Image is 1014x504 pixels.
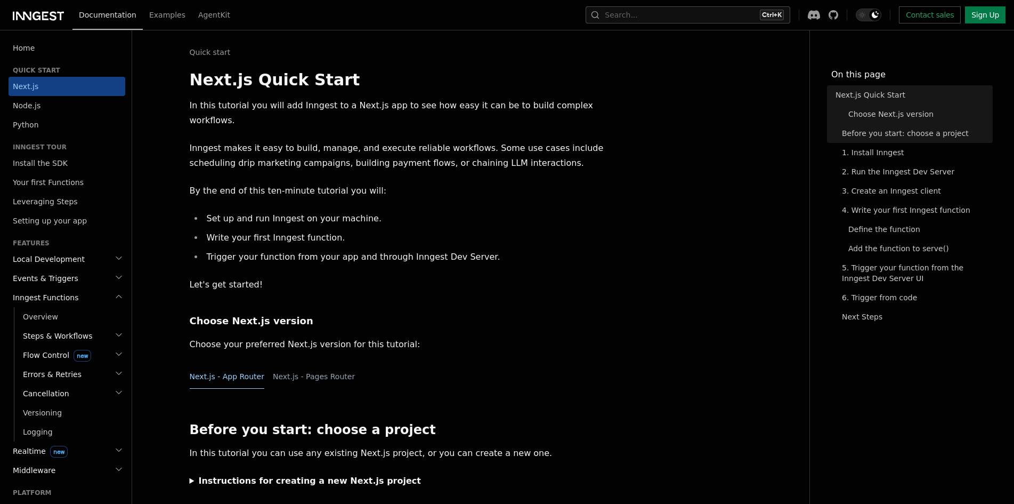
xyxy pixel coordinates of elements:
[9,96,125,115] a: Node.js
[190,47,231,58] a: Quick start
[19,384,125,403] button: Cancellation
[13,159,68,167] span: Install the SDK
[23,428,53,436] span: Logging
[50,446,68,458] span: new
[9,143,67,151] span: Inngest tour
[838,162,993,181] a: 2. Run the Inngest Dev Server
[23,409,62,417] span: Versioning
[842,166,954,177] span: 2. Run the Inngest Dev Server
[848,243,949,254] span: Add the function to serve()
[72,3,143,30] a: Documentation
[844,105,993,124] a: Choose Next.js version
[190,337,616,352] p: Choose your preferred Next.js version for this tutorial:
[835,90,905,100] span: Next.js Quick Start
[190,277,616,292] p: Let's get started!
[9,173,125,192] a: Your first Functions
[190,446,616,461] p: In this tutorial you can use any existing Next.js project, or you can create a new one.
[190,314,313,329] a: Choose Next.js version
[838,288,993,307] a: 6. Trigger from code
[856,9,881,21] button: Toggle dark mode
[9,38,125,58] a: Home
[19,350,91,361] span: Flow Control
[79,11,136,19] span: Documentation
[838,143,993,162] a: 1. Install Inngest
[204,250,616,265] li: Trigger your function from your app and through Inngest Dev Server.
[831,85,993,105] a: Next.js Quick Start
[9,77,125,96] a: Next.js
[842,262,993,284] span: 5. Trigger your function from the Inngest Dev Server UI
[9,211,125,230] a: Setting up your app
[9,461,125,480] button: Middleware
[13,82,38,91] span: Next.js
[848,109,934,119] span: Choose Next.js version
[13,217,87,225] span: Setting up your app
[831,68,993,85] h4: On this page
[844,239,993,258] a: Add the function to serve()
[9,250,125,269] button: Local Development
[842,311,882,322] span: Next Steps
[19,369,82,380] span: Errors & Retries
[204,211,616,226] li: Set up and run Inngest on your machine.
[9,154,125,173] a: Install the SDK
[842,147,904,158] span: 1. Install Inngest
[204,230,616,245] li: Write your first Inngest function.
[844,220,993,239] a: Define the function
[23,313,58,321] span: Overview
[838,258,993,288] a: 5. Trigger your function from the Inngest Dev Server UI
[9,115,125,134] a: Python
[19,365,125,384] button: Errors & Retries
[848,224,920,235] span: Define the function
[838,124,993,143] a: Before you start: choose a project
[19,388,69,399] span: Cancellation
[9,239,50,247] span: Features
[760,10,784,20] kbd: Ctrl+K
[13,197,78,206] span: Leveraging Steps
[9,192,125,211] a: Leveraging Steps
[9,465,55,476] span: Middleware
[9,442,125,461] button: Realtimenew
[9,292,78,303] span: Inngest Functions
[9,446,68,457] span: Realtime
[198,11,230,19] span: AgentKit
[842,205,970,215] span: 4. Write your first Inngest function
[192,3,237,29] a: AgentKit
[190,422,436,437] a: Before you start: choose a project
[838,307,993,326] a: Next Steps
[842,186,941,196] span: 3. Create an Inngest client
[190,365,264,389] button: Next.js - App Router
[19,403,125,422] a: Versioning
[842,292,917,303] span: 6. Trigger from code
[13,121,39,129] span: Python
[9,269,125,288] button: Events & Triggers
[74,350,91,362] span: new
[19,422,125,442] a: Logging
[190,141,616,171] p: Inngest makes it easy to build, manage, and execute reliable workflows. Some use cases include sc...
[198,476,421,486] strong: Instructions for creating a new Next.js project
[190,70,616,90] h1: Next.js Quick Start
[13,43,35,53] span: Home
[143,3,192,29] a: Examples
[965,6,1005,23] a: Sign Up
[273,365,355,389] button: Next.js - Pages Router
[899,6,961,23] a: Contact sales
[190,183,616,198] p: By the end of this ten-minute tutorial you will:
[13,178,84,187] span: Your first Functions
[838,181,993,201] a: 3. Create an Inngest client
[9,66,60,75] span: Quick start
[19,346,125,365] button: Flow Controlnew
[13,101,40,110] span: Node.js
[190,98,616,128] p: In this tutorial you will add Inngest to a Next.js app to see how easy it can be to build complex...
[149,11,185,19] span: Examples
[842,128,969,139] span: Before you start: choose a project
[19,331,93,341] span: Steps & Workflows
[9,288,125,307] button: Inngest Functions
[19,307,125,326] a: Overview
[586,6,790,23] button: Search...Ctrl+K
[9,254,85,265] span: Local Development
[9,489,52,497] span: Platform
[190,474,616,489] summary: Instructions for creating a new Next.js project
[838,201,993,220] a: 4. Write your first Inngest function
[9,273,78,284] span: Events & Triggers
[9,307,125,442] div: Inngest Functions
[19,326,125,346] button: Steps & Workflows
